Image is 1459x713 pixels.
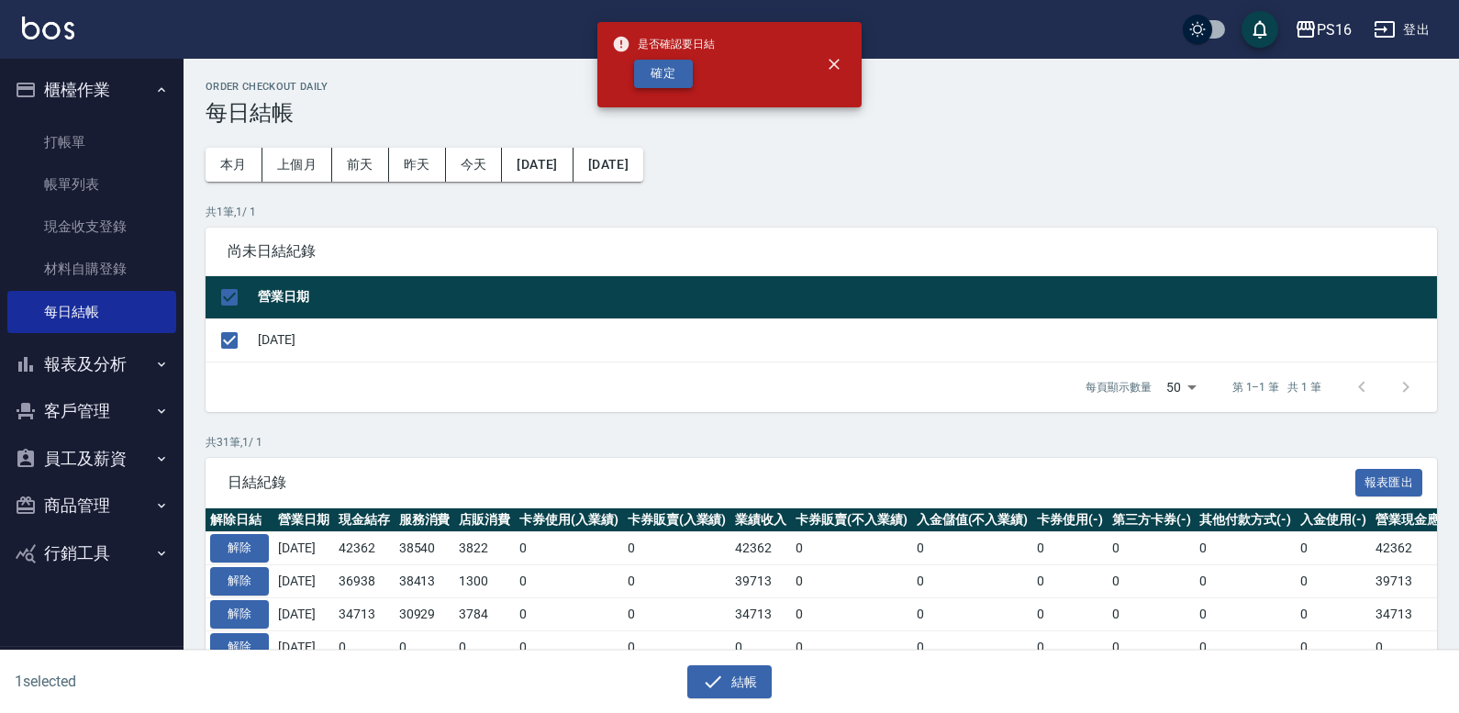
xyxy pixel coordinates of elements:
td: 0 [623,630,731,663]
td: 0 [1032,565,1108,598]
button: close [814,44,854,84]
td: 0 [1296,630,1371,663]
td: 38413 [395,565,455,598]
td: 0 [1296,565,1371,598]
td: 0 [623,565,731,598]
td: 0 [1195,597,1296,630]
button: 本月 [206,148,262,182]
th: 解除日結 [206,508,273,532]
td: [DATE] [273,597,334,630]
td: 0 [623,532,731,565]
th: 營業日期 [273,508,334,532]
button: 登出 [1366,13,1437,47]
td: 0 [1032,630,1108,663]
button: 員工及薪資 [7,435,176,483]
td: 36938 [334,565,395,598]
p: 第 1–1 筆 共 1 筆 [1232,379,1321,395]
button: 櫃檯作業 [7,66,176,114]
td: 0 [1108,630,1196,663]
td: 0 [912,565,1033,598]
a: 現金收支登錄 [7,206,176,248]
td: [DATE] [253,318,1437,362]
h6: 1 selected [15,670,362,693]
td: 0 [1296,597,1371,630]
td: 34713 [730,597,791,630]
td: 42362 [334,532,395,565]
td: 0 [791,597,912,630]
td: 0 [1108,597,1196,630]
th: 入金儲值(不入業績) [912,508,1033,532]
td: 34713 [1371,597,1457,630]
button: 確定 [634,60,693,88]
a: 每日結帳 [7,291,176,333]
button: 報表及分析 [7,340,176,388]
th: 業績收入 [730,508,791,532]
td: 0 [1195,565,1296,598]
td: 0 [1032,597,1108,630]
td: 0 [791,630,912,663]
td: 0 [1108,565,1196,598]
td: 0 [1371,630,1457,663]
th: 服務消費 [395,508,455,532]
td: 1300 [454,565,515,598]
td: [DATE] [273,630,334,663]
h2: Order checkout daily [206,81,1437,93]
td: 0 [791,532,912,565]
span: 日結紀錄 [228,473,1355,492]
a: 報表匯出 [1355,473,1423,490]
th: 第三方卡券(-) [1108,508,1196,532]
button: 解除 [210,567,269,596]
button: 客戶管理 [7,387,176,435]
td: 0 [1296,532,1371,565]
td: 0 [334,630,395,663]
th: 營業現金應收 [1371,508,1457,532]
th: 卡券使用(-) [1032,508,1108,532]
td: 0 [1108,532,1196,565]
span: 尚未日結紀錄 [228,242,1415,261]
td: 0 [1032,532,1108,565]
div: PS16 [1317,18,1352,41]
th: 卡券販賣(入業績) [623,508,731,532]
img: Logo [22,17,74,39]
td: 0 [1195,532,1296,565]
h3: 每日結帳 [206,100,1437,126]
button: save [1242,11,1278,48]
a: 帳單列表 [7,163,176,206]
td: 0 [515,565,623,598]
td: 3784 [454,597,515,630]
button: 解除 [210,534,269,563]
button: 結帳 [687,665,773,699]
div: 50 [1159,362,1203,412]
button: 商品管理 [7,482,176,529]
td: 3822 [454,532,515,565]
td: 0 [730,630,791,663]
button: 報表匯出 [1355,469,1423,497]
th: 入金使用(-) [1296,508,1371,532]
th: 營業日期 [253,276,1437,319]
th: 卡券使用(入業績) [515,508,623,532]
td: 0 [912,532,1033,565]
a: 打帳單 [7,121,176,163]
button: 解除 [210,600,269,629]
td: 34713 [334,597,395,630]
td: 30929 [395,597,455,630]
td: 0 [1195,630,1296,663]
p: 共 31 筆, 1 / 1 [206,434,1437,451]
td: 0 [515,532,623,565]
button: [DATE] [502,148,573,182]
td: 39713 [730,565,791,598]
button: [DATE] [574,148,643,182]
p: 每頁顯示數量 [1086,379,1152,395]
button: 今天 [446,148,503,182]
td: 0 [912,597,1033,630]
button: 行銷工具 [7,529,176,577]
a: 材料自購登錄 [7,248,176,290]
button: 上個月 [262,148,332,182]
th: 其他付款方式(-) [1195,508,1296,532]
td: 0 [515,597,623,630]
td: 0 [454,630,515,663]
button: PS16 [1287,11,1359,49]
td: 38540 [395,532,455,565]
td: 0 [623,597,731,630]
button: 前天 [332,148,389,182]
